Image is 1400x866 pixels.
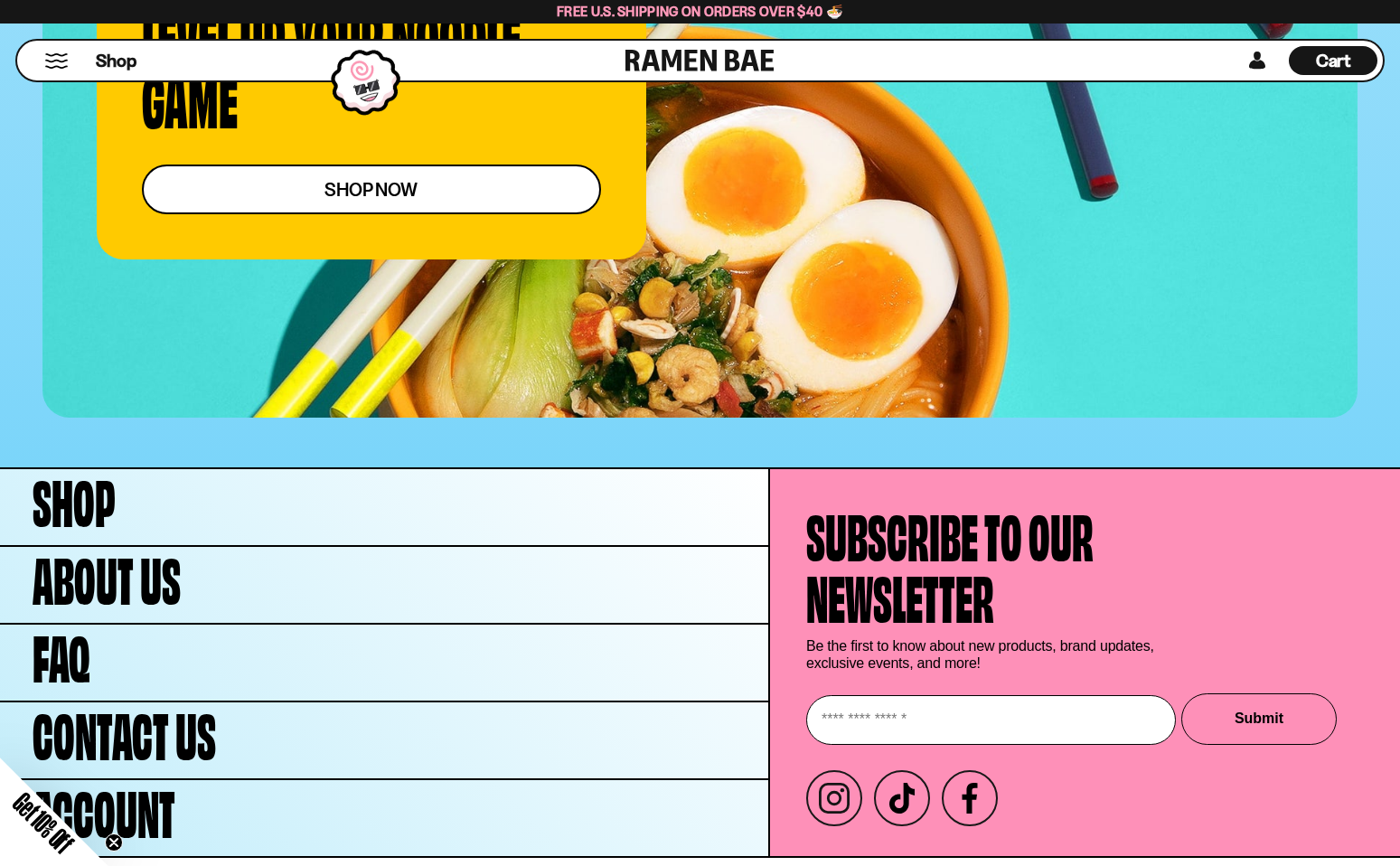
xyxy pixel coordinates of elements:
[33,545,181,607] span: About Us
[142,165,601,214] a: shop now
[806,502,1094,625] h4: Subscribe to our newsletter
[96,46,136,75] a: Shop
[33,623,90,684] span: FAQ
[1316,50,1351,71] span: Cart
[96,49,136,73] span: Shop
[1289,41,1377,80] a: Cart
[806,695,1176,745] input: Enter your email
[142,2,581,128] p: LEVEL UP YOUR NOODLE GAME
[33,701,216,762] span: Contact Us
[557,3,843,20] span: Free U.S. Shipping on Orders over $40 🍜
[105,833,123,852] button: Close teaser
[33,467,116,529] span: Shop
[44,53,69,69] button: Mobile Menu Trigger
[806,637,1168,672] p: Be the first to know about new products, brand updates, exclusive events, and more!
[1181,693,1337,745] button: Submit
[8,787,79,858] span: Get 10% Off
